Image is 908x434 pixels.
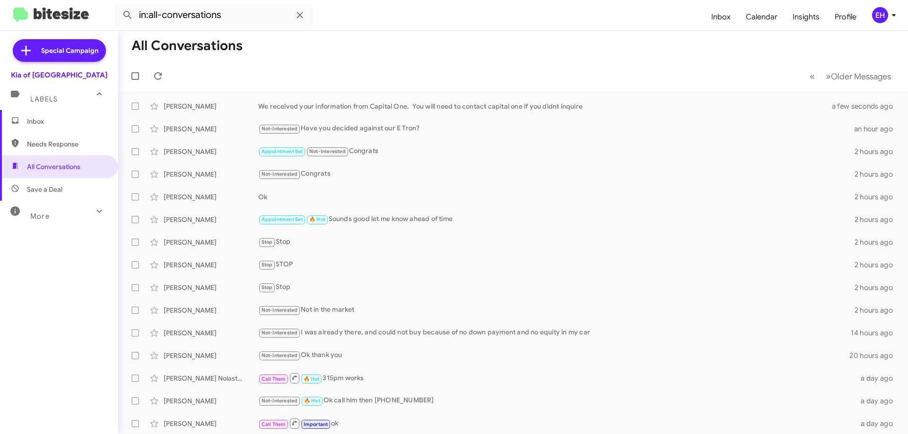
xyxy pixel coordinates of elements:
span: Save a Deal [27,185,62,194]
div: Stop [258,237,855,247]
div: Kia of [GEOGRAPHIC_DATA] [11,70,107,80]
span: » [826,70,831,82]
span: Inbox [27,117,107,126]
div: [PERSON_NAME] [164,192,258,202]
span: 🔥 Hot [304,376,320,382]
div: Ok call him then [PHONE_NUMBER] [258,395,855,406]
span: Not-Interested [262,126,298,132]
span: Call Them [262,376,286,382]
span: Stop [262,284,273,290]
span: Older Messages [831,71,891,82]
div: 2 hours ago [855,215,900,224]
div: a few seconds ago [844,102,900,111]
div: [PERSON_NAME] [164,124,258,134]
div: [PERSON_NAME] [164,306,258,315]
a: Calendar [738,3,785,31]
span: « [810,70,815,82]
span: More [30,212,50,221]
div: [PERSON_NAME] [164,396,258,406]
span: All Conversations [27,162,80,171]
div: 2 hours ago [855,147,900,156]
span: Appointment Set [262,148,303,154]
div: 2 hours ago [855,283,900,292]
div: [PERSON_NAME] [164,215,258,224]
div: Ok [258,192,855,202]
span: Not-Interested [262,398,298,404]
span: Not-Interested [309,148,346,154]
span: Appointment Set [262,216,303,222]
span: 🔥 Hot [309,216,325,222]
span: Special Campaign [41,46,98,55]
span: Important [304,421,328,427]
div: a day ago [855,419,900,428]
span: Not-Interested [262,171,298,177]
span: Not-Interested [262,330,298,336]
div: [PERSON_NAME] [164,238,258,247]
span: Not-Interested [262,352,298,358]
div: 2 hours ago [855,192,900,202]
div: [PERSON_NAME] [164,147,258,156]
div: 2 hours ago [855,260,900,270]
span: Needs Response [27,139,107,149]
div: I was already there, and could not buy because of no down payment and no equity in my car [258,327,851,338]
div: Congrats [258,146,855,157]
a: Insights [785,3,827,31]
div: an hour ago [854,124,900,134]
div: [PERSON_NAME] [164,283,258,292]
button: EH [864,7,898,23]
div: Stop [258,282,855,293]
nav: Page navigation example [804,67,897,86]
span: Not-Interested [262,307,298,313]
div: STOP [258,259,855,270]
div: 2 hours ago [855,238,900,247]
span: Stop [262,262,273,268]
div: 2 hours ago [855,170,900,179]
span: Stop [262,239,273,245]
div: [PERSON_NAME] [164,328,258,338]
a: Inbox [704,3,738,31]
div: [PERSON_NAME] [164,419,258,428]
div: [PERSON_NAME] [164,351,258,360]
div: [PERSON_NAME] Nolastname123241569 [164,374,258,383]
div: 315pm works [258,372,855,384]
div: 20 hours ago [849,351,900,360]
input: Search [114,4,313,26]
div: Have you decided against our E Tron? [258,123,854,134]
a: Profile [827,3,864,31]
a: Special Campaign [13,39,106,62]
button: Next [820,67,897,86]
div: [PERSON_NAME] [164,260,258,270]
div: [PERSON_NAME] [164,102,258,111]
button: Previous [804,67,821,86]
div: EH [872,7,888,23]
div: 2 hours ago [855,306,900,315]
span: 🔥 Hot [304,398,320,404]
div: a day ago [855,396,900,406]
div: Not in the market [258,305,855,315]
span: Labels [30,95,58,103]
div: [PERSON_NAME] [164,170,258,179]
div: Ok thank you [258,350,849,361]
div: ok [258,417,855,429]
div: We received your information from Capital One. You will need to contact capital one if you didnt ... [258,102,844,111]
h1: All Conversations [131,38,243,53]
div: a day ago [855,374,900,383]
div: Sounds good let me know ahead of time [258,214,855,225]
span: Call Them [262,421,286,427]
div: 14 hours ago [851,328,900,338]
div: Congrats [258,169,855,179]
